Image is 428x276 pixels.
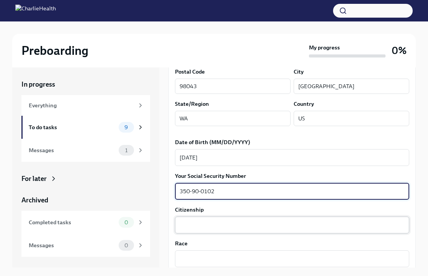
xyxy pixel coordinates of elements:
textarea: [DATE] [180,153,405,162]
a: Messages1 [21,139,150,162]
label: Race [175,240,409,247]
span: 1 [121,148,132,153]
h3: 0% [392,44,407,58]
span: 0 [120,220,133,225]
div: Messages [29,241,116,250]
textarea: 350-90-0102 [180,187,405,196]
span: 0 [120,243,133,248]
a: Completed tasks0 [21,211,150,234]
label: Country [294,100,314,108]
span: 9 [120,125,132,130]
label: City [294,68,304,76]
div: To do tasks [29,123,116,131]
div: For later [21,174,47,183]
a: Everything [21,95,150,116]
a: To do tasks9 [21,116,150,139]
div: Everything [29,101,134,110]
a: Messages0 [21,234,150,257]
a: Archived [21,195,150,205]
label: Your Social Security Number [175,172,409,180]
h2: Preboarding [21,43,88,58]
div: Messages [29,146,116,154]
label: Citizenship [175,206,409,214]
div: Completed tasks [29,218,116,227]
label: Date of Birth (MM/DD/YYYY) [175,138,409,146]
a: For later [21,174,150,183]
a: In progress [21,80,150,89]
strong: My progress [309,44,340,51]
img: CharlieHealth [15,5,56,17]
label: State/Region [175,100,209,108]
label: Postal Code [175,68,205,76]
